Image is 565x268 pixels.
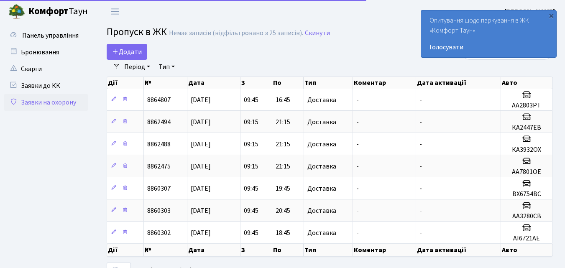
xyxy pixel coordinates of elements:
[276,228,290,237] span: 18:45
[4,94,88,111] a: Заявки на охорону
[147,95,171,105] span: 8864807
[191,184,211,193] span: [DATE]
[121,60,153,74] a: Період
[107,77,144,89] th: Дії
[356,95,359,105] span: -
[419,184,422,193] span: -
[307,163,336,170] span: Доставка
[430,42,548,52] a: Голосувати
[191,162,211,171] span: [DATE]
[107,25,167,39] span: Пропуск в ЖК
[356,228,359,237] span: -
[244,184,258,193] span: 09:45
[147,206,171,215] span: 8860303
[419,140,422,149] span: -
[501,244,552,256] th: Авто
[244,162,258,171] span: 09:15
[107,244,144,256] th: Дії
[244,117,258,127] span: 09:15
[4,44,88,61] a: Бронювання
[191,95,211,105] span: [DATE]
[504,7,555,16] b: [PERSON_NAME]
[105,5,125,18] button: Переключити навігацію
[504,102,549,110] h5: АА2803РТ
[307,185,336,192] span: Доставка
[244,228,258,237] span: 09:45
[4,61,88,77] a: Скарги
[305,29,330,37] a: Скинути
[307,230,336,236] span: Доставка
[419,117,422,127] span: -
[356,184,359,193] span: -
[272,244,304,256] th: По
[307,97,336,103] span: Доставка
[191,140,211,149] span: [DATE]
[28,5,69,18] b: Комфорт
[147,140,171,149] span: 8862488
[276,140,290,149] span: 21:15
[147,228,171,237] span: 8860302
[272,77,304,89] th: По
[304,244,353,256] th: Тип
[28,5,88,19] span: Таун
[504,146,549,154] h5: КА3932ОХ
[112,47,142,56] span: Додати
[4,77,88,94] a: Заявки до КК
[191,117,211,127] span: [DATE]
[155,60,178,74] a: Тип
[144,77,187,89] th: №
[276,117,290,127] span: 21:15
[147,117,171,127] span: 8862494
[416,244,501,256] th: Дата активації
[304,77,353,89] th: Тип
[421,10,556,57] div: Опитування щодо паркування в ЖК «Комфорт Таун»
[307,141,336,148] span: Доставка
[504,124,549,132] h5: КА2447ЕВ
[240,77,272,89] th: З
[187,244,240,256] th: Дата
[501,77,552,89] th: Авто
[147,184,171,193] span: 8860307
[276,162,290,171] span: 21:15
[353,77,416,89] th: Коментар
[356,117,359,127] span: -
[4,27,88,44] a: Панель управління
[276,184,290,193] span: 19:45
[356,162,359,171] span: -
[144,244,187,256] th: №
[504,212,549,220] h5: АА3280СВ
[419,95,422,105] span: -
[191,206,211,215] span: [DATE]
[187,77,240,89] th: Дата
[191,228,211,237] span: [DATE]
[419,228,422,237] span: -
[504,235,549,242] h5: АІ6721АЕ
[356,206,359,215] span: -
[547,11,555,20] div: ×
[8,3,25,20] img: logo.png
[244,140,258,149] span: 09:15
[307,119,336,125] span: Доставка
[169,29,303,37] div: Немає записів (відфільтровано з 25 записів).
[307,207,336,214] span: Доставка
[353,244,416,256] th: Коментар
[107,44,147,60] a: Додати
[504,168,549,176] h5: АА7801ОЕ
[419,162,422,171] span: -
[147,162,171,171] span: 8862475
[276,206,290,215] span: 20:45
[416,77,501,89] th: Дата активації
[244,206,258,215] span: 09:45
[419,206,422,215] span: -
[240,244,272,256] th: З
[356,140,359,149] span: -
[276,95,290,105] span: 16:45
[504,7,555,17] a: [PERSON_NAME]
[22,31,79,40] span: Панель управління
[244,95,258,105] span: 09:45
[504,190,549,198] h5: ВХ6754ВС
